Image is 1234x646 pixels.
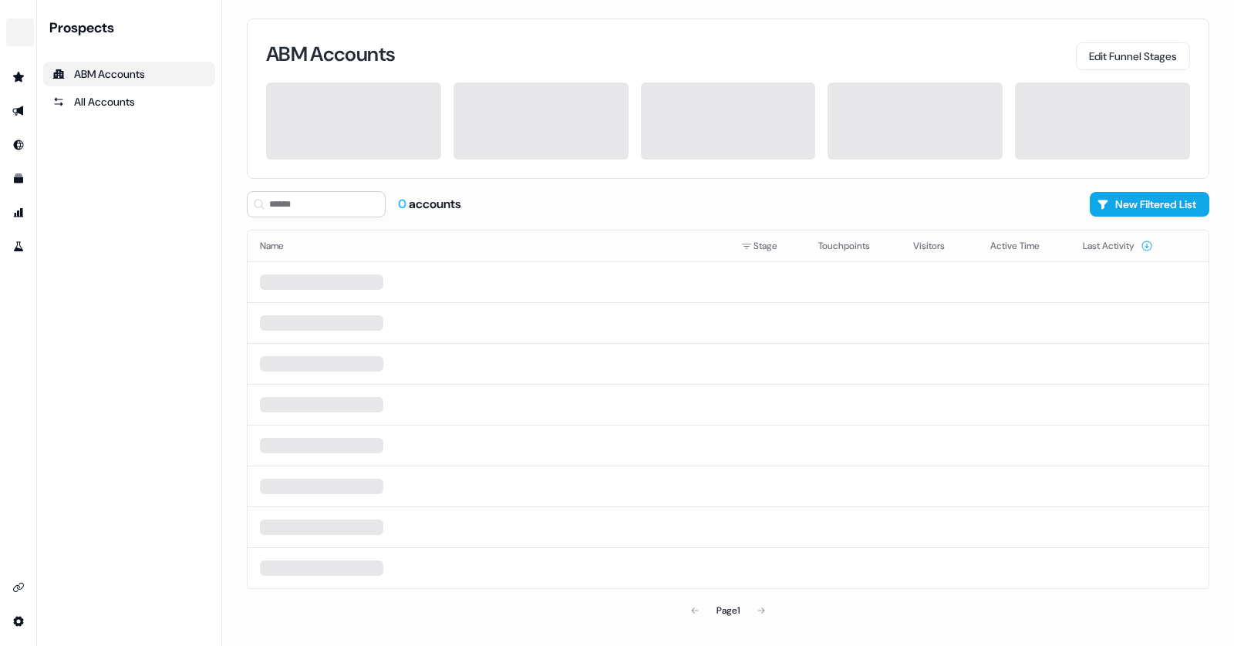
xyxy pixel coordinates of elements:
a: Go to templates [6,167,31,191]
a: Go to outbound experience [6,99,31,123]
span: 0 [398,196,409,212]
h3: ABM Accounts [266,44,395,64]
a: Go to integrations [6,575,31,600]
a: Go to Inbound [6,133,31,157]
a: Go to prospects [6,65,31,89]
div: ABM Accounts [52,66,206,82]
a: All accounts [43,89,215,114]
th: Name [248,230,729,261]
div: Page 1 [716,603,740,618]
button: Active Time [990,232,1058,260]
a: Go to attribution [6,200,31,225]
a: Go to integrations [6,609,31,634]
button: New Filtered List [1090,192,1209,217]
div: Stage [741,238,794,254]
button: Last Activity [1083,232,1153,260]
button: Edit Funnel Stages [1076,42,1190,70]
a: Go to experiments [6,234,31,259]
button: Touchpoints [818,232,888,260]
button: Visitors [913,232,963,260]
div: All Accounts [52,94,206,109]
div: accounts [398,196,461,213]
a: ABM Accounts [43,62,215,86]
div: Prospects [49,19,215,37]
